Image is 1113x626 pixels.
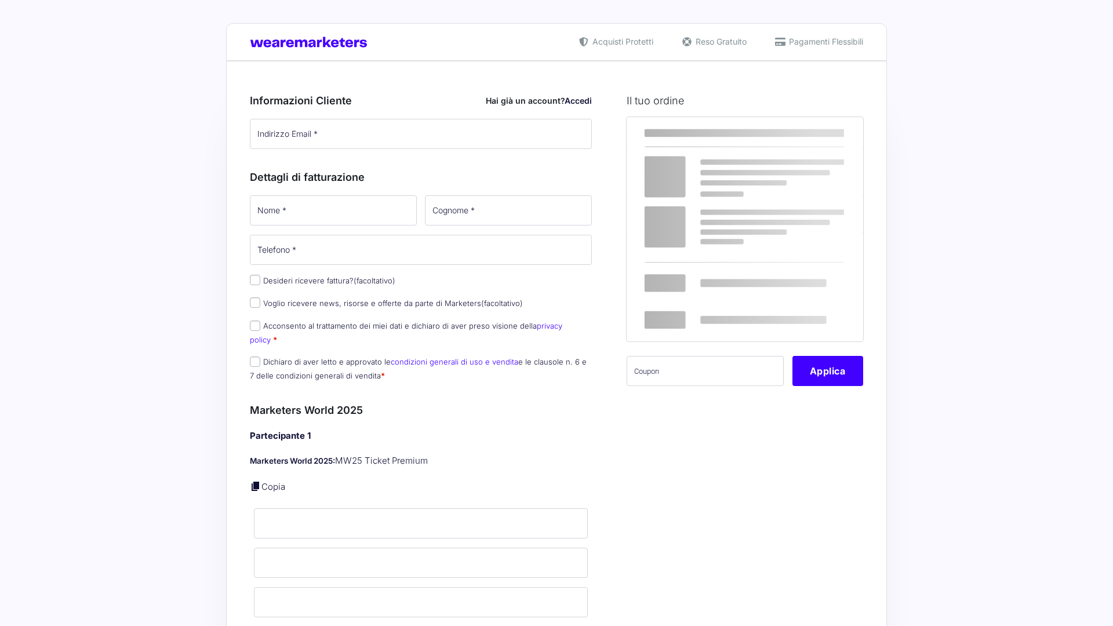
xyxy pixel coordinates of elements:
[565,96,592,105] a: Accedi
[250,276,395,285] label: Desideri ricevere fattura?
[250,195,417,225] input: Nome *
[250,357,587,380] label: Dichiaro di aver letto e approvato le e le clausole n. 6 e 7 delle condizioni generali di vendita
[250,456,335,465] strong: Marketers World 2025:
[425,195,592,225] input: Cognome *
[590,35,653,48] span: Acquisti Protetti
[250,235,592,265] input: Telefono *
[250,430,592,443] h4: Partecipante 1
[627,195,757,232] th: Subtotale
[627,147,757,195] td: Marketers World 2025 - MW25 Ticket Premium
[627,356,784,386] input: Coupon
[250,299,523,308] label: Voglio ricevere news, risorse e offerte da parte di Marketers
[693,35,747,48] span: Reso Gratuito
[250,321,562,344] label: Acconsento al trattamento dei miei dati e dichiaro di aver preso visione della
[792,356,863,386] button: Applica
[250,356,260,367] input: Dichiaro di aver letto e approvato lecondizioni generali di uso e venditae le clausole n. 6 e 7 d...
[250,321,260,331] input: Acconsento al trattamento dei miei dati e dichiaro di aver preso visione dellaprivacy policy
[250,402,592,418] h3: Marketers World 2025
[250,297,260,308] input: Voglio ricevere news, risorse e offerte da parte di Marketers(facoltativo)
[786,35,863,48] span: Pagamenti Flessibili
[354,276,395,285] span: (facoltativo)
[250,119,592,149] input: Indirizzo Email *
[627,232,757,341] th: Totale
[756,117,863,147] th: Subtotale
[481,299,523,308] span: (facoltativo)
[627,117,757,147] th: Prodotto
[250,169,592,185] h3: Dettagli di fatturazione
[250,481,261,492] a: Copia i dettagli dell'acquirente
[250,321,562,344] a: privacy policy
[486,94,592,107] div: Hai già un account?
[391,357,518,366] a: condizioni generali di uso e vendita
[250,454,592,468] p: MW25 Ticket Premium
[627,93,863,108] h3: Il tuo ordine
[250,93,592,108] h3: Informazioni Cliente
[250,275,260,285] input: Desideri ricevere fattura?(facoltativo)
[261,481,285,492] a: Copia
